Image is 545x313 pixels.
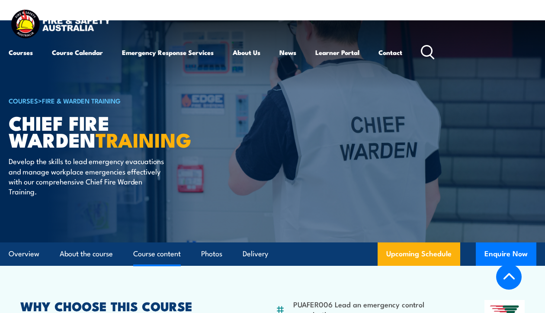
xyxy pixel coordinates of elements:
[60,242,113,265] a: About the course
[476,242,536,266] button: Enquire Now
[52,42,103,63] a: Course Calendar
[9,242,39,265] a: Overview
[279,42,296,63] a: News
[20,300,239,311] h2: WHY CHOOSE THIS COURSE
[243,242,268,265] a: Delivery
[133,242,181,265] a: Course content
[9,96,38,105] a: COURSES
[378,42,402,63] a: Contact
[42,96,121,105] a: Fire & Warden Training
[9,42,33,63] a: Courses
[315,42,359,63] a: Learner Portal
[96,124,192,154] strong: TRAINING
[9,114,222,148] h1: Chief Fire Warden
[9,156,167,197] p: Develop the skills to lead emergency evacuations and manage workplace emergencies effectively wit...
[122,42,214,63] a: Emergency Response Services
[378,242,460,266] a: Upcoming Schedule
[9,95,222,106] h6: >
[201,242,222,265] a: Photos
[233,42,260,63] a: About Us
